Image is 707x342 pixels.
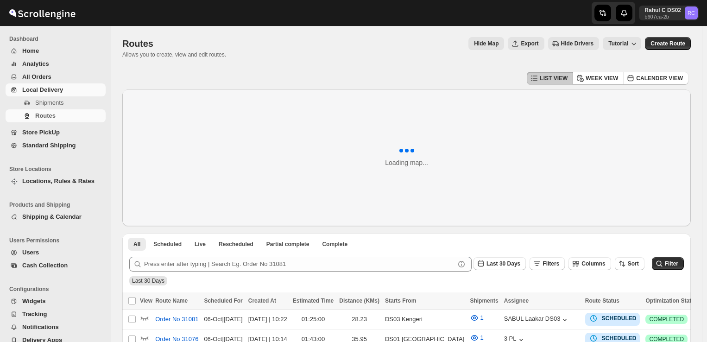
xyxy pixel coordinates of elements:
span: Distance (KMs) [339,298,379,304]
span: Assignee [504,298,529,304]
div: 28.23 [339,315,379,324]
span: Shipments [35,99,63,106]
span: Live [195,241,206,248]
button: 1 [464,310,489,325]
button: Tutorial [603,37,641,50]
span: Optimization Status [645,298,698,304]
span: Shipping & Calendar [22,213,82,220]
div: 01:25:00 [293,315,334,324]
button: Sort [615,257,644,270]
span: Route Name [155,298,188,304]
button: Filter [652,257,684,270]
button: All routes [128,238,146,251]
button: Widgets [6,295,106,308]
span: Tracking [22,310,47,317]
button: Order No 31081 [150,312,204,327]
div: Loading map... [385,158,428,167]
button: Last 30 Days [473,257,526,270]
img: ScrollEngine [7,1,77,25]
span: LIST VIEW [540,75,568,82]
p: Rahul C DS02 [644,6,681,14]
button: CALENDER VIEW [623,72,688,85]
span: Shipments [470,298,498,304]
button: Export [508,37,544,50]
span: Hide Drivers [561,40,594,47]
button: Columns [568,257,611,270]
span: COMPLETED [649,316,684,323]
span: Notifications [22,323,59,330]
span: Last 30 Days [486,260,520,267]
p: Allows you to create, view and edit routes. [122,51,226,58]
span: Partial complete [266,241,309,248]
span: Store Locations [9,165,107,173]
button: Locations, Rules & Rates [6,175,106,188]
div: [DATE] | 10:22 [248,315,287,324]
span: Configurations [9,285,107,293]
span: CALENDER VIEW [636,75,683,82]
span: 1 [480,314,483,321]
button: Create Route [645,37,691,50]
button: Shipments [6,96,106,109]
span: All [133,241,140,248]
span: Hide Map [474,40,499,47]
span: View [140,298,152,304]
button: WEEK VIEW [573,72,624,85]
span: Home [22,47,39,54]
button: SABUL Laakar DS03 [504,315,570,324]
span: Routes [122,38,153,49]
span: Starts From [385,298,416,304]
span: Store PickUp [22,129,60,136]
button: Filters [530,257,565,270]
span: Scheduled For [204,298,242,304]
span: Filter [665,260,678,267]
span: Route Status [585,298,619,304]
input: Press enter after typing | Search Eg. Order No 31081 [144,257,455,272]
span: Users Permissions [9,237,107,244]
button: Home [6,44,106,57]
button: Notifications [6,321,106,334]
button: SCHEDULED [589,314,637,323]
text: RC [688,10,695,16]
span: Scheduled [153,241,182,248]
span: Export [521,40,538,47]
button: Routes [6,109,106,122]
span: Estimated Time [293,298,334,304]
span: Complete [322,241,347,248]
button: User menu [639,6,699,20]
button: Tracking [6,308,106,321]
div: DS03 Kengeri [385,315,464,324]
button: Shipping & Calendar [6,210,106,223]
button: Map action label [468,37,504,50]
b: SCHEDULED [602,315,637,322]
span: Dashboard [9,35,107,43]
span: Products and Shipping [9,201,107,209]
span: Standard Shipping [22,142,76,149]
span: Locations, Rules & Rates [22,177,95,184]
span: Order No 31081 [155,315,198,324]
span: 1 [480,334,483,341]
span: Cash Collection [22,262,68,269]
span: All Orders [22,73,51,80]
span: Filters [543,260,559,267]
span: WEEK VIEW [586,75,618,82]
button: Analytics [6,57,106,70]
span: Analytics [22,60,49,67]
span: Routes [35,112,56,119]
button: Users [6,246,106,259]
button: Hide Drivers [548,37,600,50]
button: Cash Collection [6,259,106,272]
span: Rahul C DS02 [685,6,698,19]
span: Created At [248,298,276,304]
span: Users [22,249,39,256]
p: b607ea-2b [644,14,681,19]
span: Last 30 Days [132,278,164,284]
span: Sort [628,260,639,267]
button: All Orders [6,70,106,83]
button: LIST VIEW [527,72,573,85]
span: Local Delivery [22,86,63,93]
span: Create Route [650,40,685,47]
b: SCHEDULED [602,335,637,342]
span: 06-Oct | [DATE] [204,316,242,323]
span: Tutorial [608,40,628,47]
